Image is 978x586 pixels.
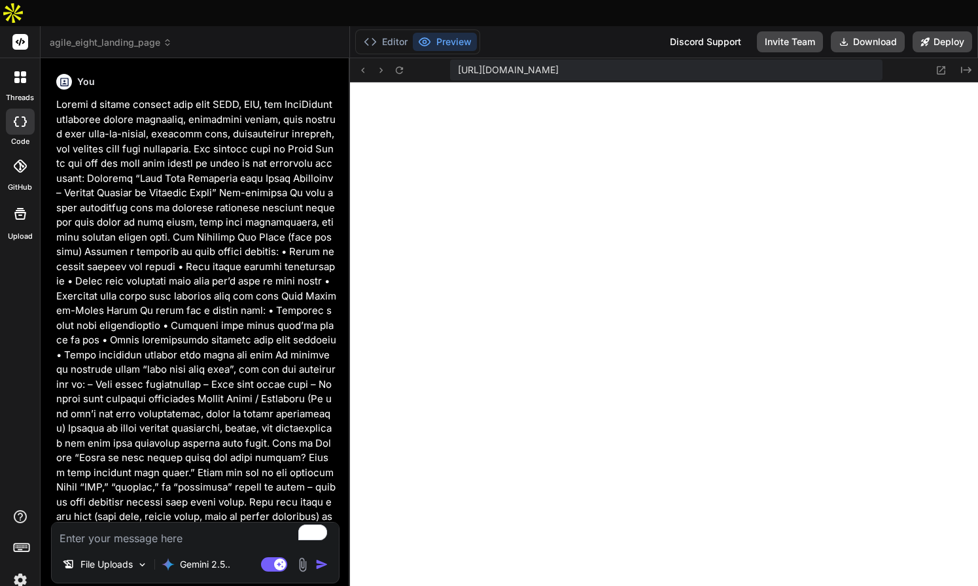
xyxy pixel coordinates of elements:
[662,31,749,52] div: Discord Support
[757,31,823,52] button: Invite Team
[11,136,29,147] label: code
[913,31,972,52] button: Deploy
[137,559,148,570] img: Pick Models
[77,75,95,88] h6: You
[50,36,172,49] span: agile_eight_landing_page
[8,182,32,193] label: GitHub
[295,557,310,572] img: attachment
[180,558,230,571] p: Gemini 2.5..
[413,33,477,51] button: Preview
[831,31,905,52] button: Download
[80,558,133,571] p: File Uploads
[458,63,559,77] span: [URL][DOMAIN_NAME]
[8,231,33,242] label: Upload
[52,523,339,546] textarea: To enrich screen reader interactions, please activate Accessibility in Grammarly extension settings
[358,33,413,51] button: Editor
[315,558,328,571] img: icon
[162,558,175,571] img: Gemini 2.5 Pro
[6,92,34,103] label: threads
